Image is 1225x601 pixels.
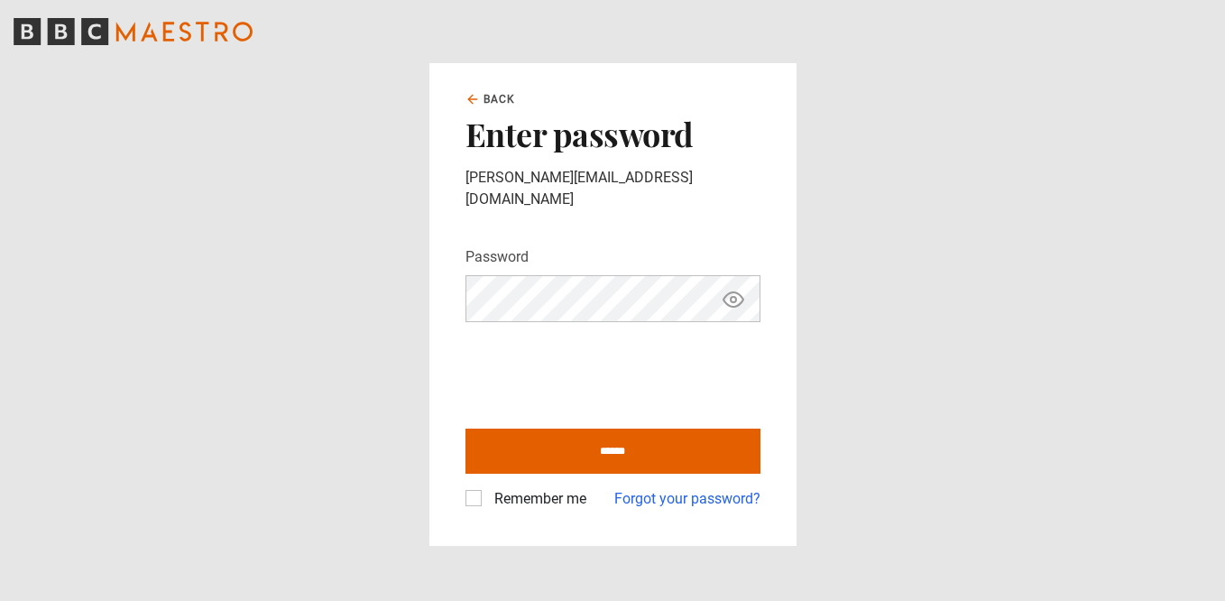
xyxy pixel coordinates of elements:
label: Password [465,246,529,268]
a: Forgot your password? [614,488,760,510]
p: [PERSON_NAME][EMAIL_ADDRESS][DOMAIN_NAME] [465,167,760,210]
label: Remember me [487,488,586,510]
a: Back [465,91,516,107]
svg: BBC Maestro [14,18,253,45]
span: Back [484,91,516,107]
button: Show password [718,283,749,315]
h2: Enter password [465,115,760,153]
iframe: reCAPTCHA [465,337,740,407]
